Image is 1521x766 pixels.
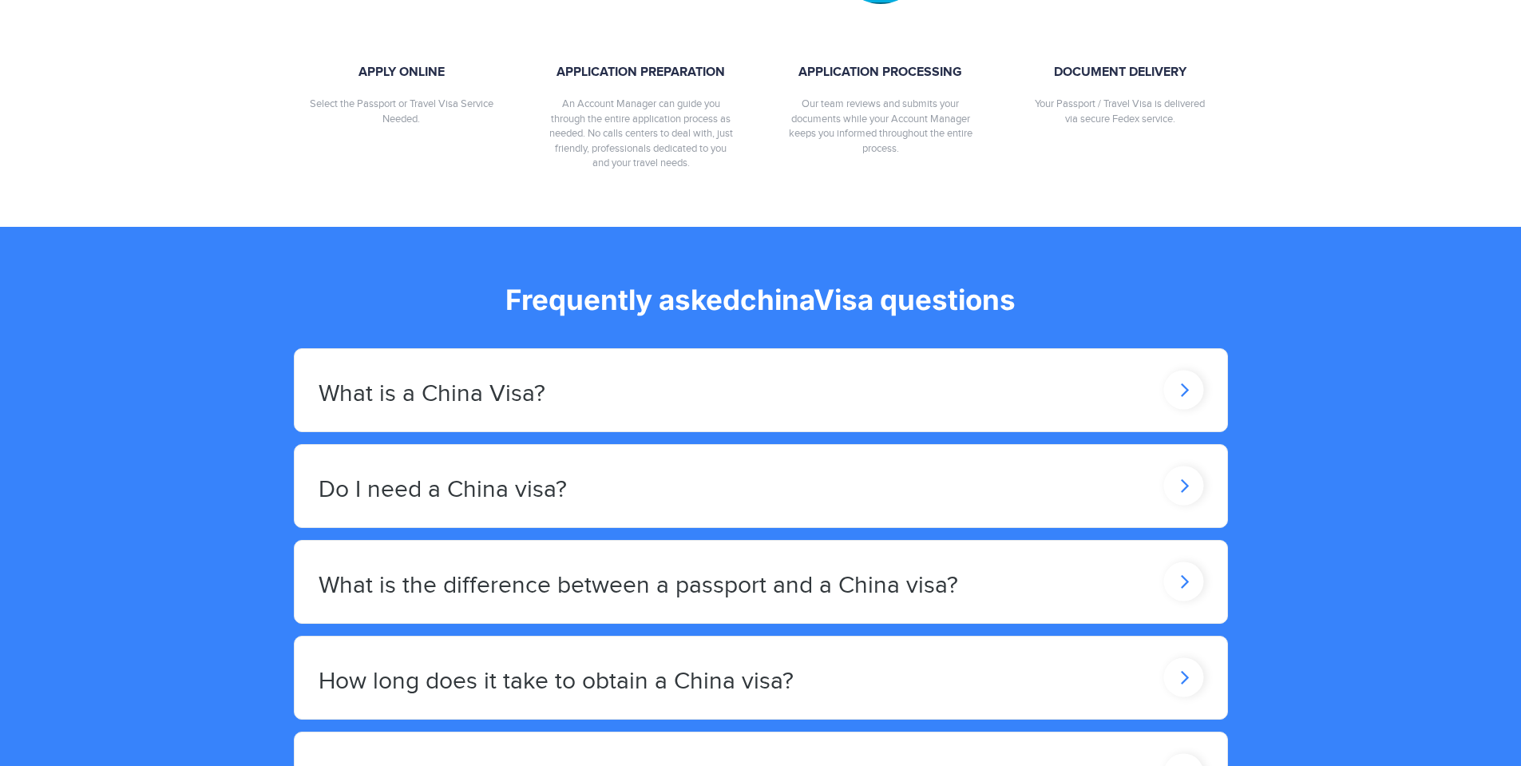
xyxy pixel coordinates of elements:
strong: APPLICATION PROCESSING [789,64,972,82]
p: Our team reviews and submits your documents while your Account Manager keeps you informed through... [789,97,972,156]
h2: How long does it take to obtain a China visa? [319,669,794,695]
span: china [740,283,814,316]
h2: Do I need a China visa? [319,477,567,503]
h2: Frequently asked Visa questions [294,283,1228,316]
strong: DOCUMENT DELIVERY [1028,64,1212,82]
h2: What is a China Visa? [319,381,545,407]
strong: APPLY ONLINE [310,64,493,82]
p: Your Passport / Travel Visa is delivered via secure Fedex service. [1028,97,1212,126]
h2: What is the difference between a passport and a China visa? [319,573,958,599]
p: An Account Manager can guide you through the entire application process as needed. No calls cente... [549,97,733,171]
strong: APPLICATION PREPARATION [549,64,733,82]
p: Select the Passport or Travel Visa Service Needed. [310,97,493,126]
